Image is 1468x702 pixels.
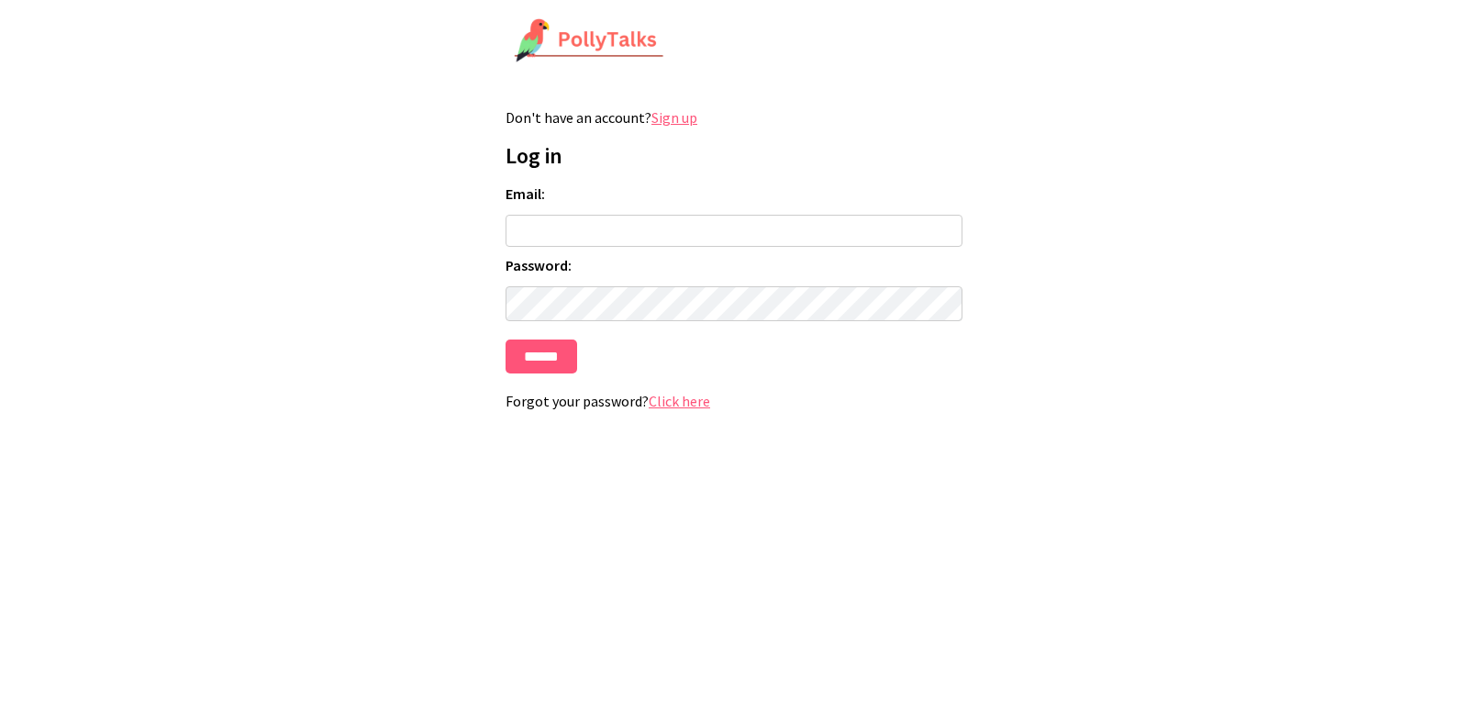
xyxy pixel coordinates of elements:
a: Sign up [651,108,697,127]
img: PollyTalks Logo [514,18,664,64]
h1: Log in [506,141,962,170]
label: Email: [506,184,962,203]
p: Don't have an account? [506,108,962,127]
label: Password: [506,256,962,274]
p: Forgot your password? [506,392,962,410]
a: Click here [649,392,710,410]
